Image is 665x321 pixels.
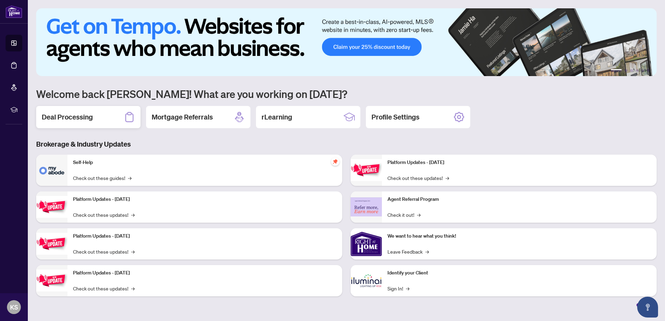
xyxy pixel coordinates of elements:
[73,232,337,240] p: Platform Updates - [DATE]
[417,211,420,219] span: →
[637,297,658,318] button: Open asap
[152,112,213,122] h2: Mortgage Referrals
[131,211,135,219] span: →
[262,112,292,122] h2: rLearning
[36,233,67,255] img: Platform Updates - July 21, 2025
[351,228,382,260] img: We want to hear what you think!
[351,265,382,296] img: Identify your Client
[425,248,429,255] span: →
[73,285,135,292] a: Check out these updates!→
[36,139,657,149] h3: Brokerage & Industry Updates
[6,5,22,18] img: logo
[42,112,93,122] h2: Deal Processing
[73,159,337,166] p: Self-Help
[331,157,339,166] span: pushpin
[36,270,67,291] img: Platform Updates - July 8, 2025
[641,69,644,72] button: 5
[36,155,67,186] img: Self-Help
[406,285,409,292] span: →
[625,69,627,72] button: 2
[73,196,337,203] p: Platform Updates - [DATE]
[387,269,651,277] p: Identify your Client
[387,174,449,182] a: Check out these updates!→
[630,69,633,72] button: 3
[387,211,420,219] a: Check it out!→
[131,285,135,292] span: →
[73,211,135,219] a: Check out these updates!→
[636,69,639,72] button: 4
[387,159,651,166] p: Platform Updates - [DATE]
[387,232,651,240] p: We want to hear what you think!
[73,174,131,182] a: Check out these guides!→
[611,69,622,72] button: 1
[73,269,337,277] p: Platform Updates - [DATE]
[36,196,67,218] img: Platform Updates - September 16, 2025
[647,69,650,72] button: 6
[128,174,131,182] span: →
[371,112,419,122] h2: Profile Settings
[10,302,18,312] span: KS
[446,174,449,182] span: →
[36,87,657,100] h1: Welcome back [PERSON_NAME]! What are you working on [DATE]?
[387,248,429,255] a: Leave Feedback→
[387,196,651,203] p: Agent Referral Program
[36,8,657,76] img: Slide 0
[73,248,135,255] a: Check out these updates!→
[387,285,409,292] a: Sign In!→
[351,197,382,216] img: Agent Referral Program
[131,248,135,255] span: →
[351,159,382,181] img: Platform Updates - June 23, 2025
